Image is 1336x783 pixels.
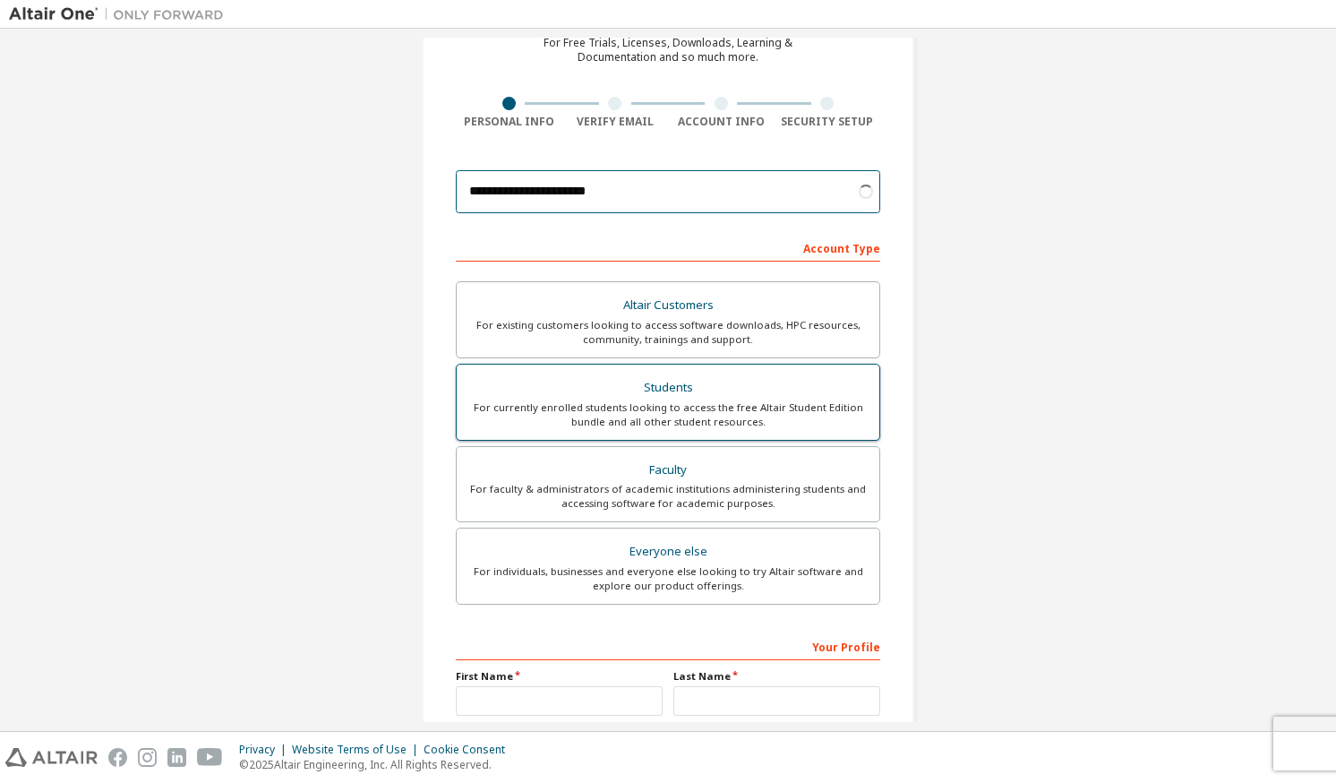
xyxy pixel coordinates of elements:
[456,632,880,660] div: Your Profile
[467,539,869,564] div: Everyone else
[456,669,663,684] label: First Name
[197,748,223,767] img: youtube.svg
[775,115,881,129] div: Security Setup
[544,36,792,65] div: For Free Trials, Licenses, Downloads, Learning & Documentation and so much more.
[467,318,869,347] div: For existing customers looking to access software downloads, HPC resources, community, trainings ...
[456,115,562,129] div: Personal Info
[467,564,869,593] div: For individuals, businesses and everyone else looking to try Altair software and explore our prod...
[239,743,292,757] div: Privacy
[167,748,186,767] img: linkedin.svg
[5,748,98,767] img: altair_logo.svg
[108,748,127,767] img: facebook.svg
[138,748,157,767] img: instagram.svg
[673,669,880,684] label: Last Name
[239,757,516,772] p: © 2025 Altair Engineering, Inc. All Rights Reserved.
[292,743,424,757] div: Website Terms of Use
[9,5,233,23] img: Altair One
[456,233,880,262] div: Account Type
[467,375,869,400] div: Students
[467,400,869,429] div: For currently enrolled students looking to access the free Altair Student Edition bundle and all ...
[668,115,775,129] div: Account Info
[467,293,869,318] div: Altair Customers
[467,458,869,483] div: Faculty
[424,743,516,757] div: Cookie Consent
[467,482,869,511] div: For faculty & administrators of academic institutions administering students and accessing softwa...
[562,115,669,129] div: Verify Email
